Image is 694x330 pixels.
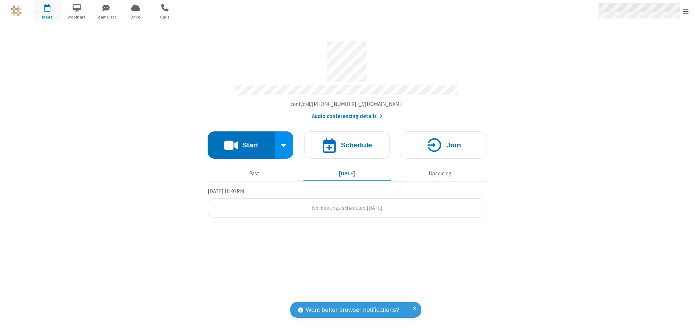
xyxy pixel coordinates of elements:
[242,142,258,148] h4: Start
[306,305,399,315] span: Want better browser notifications?
[211,167,298,180] button: Past
[122,14,149,20] span: Drive
[303,167,391,180] button: [DATE]
[312,204,382,211] span: No meetings scheduled [DATE]
[208,131,275,159] button: Start
[11,5,22,16] img: QA Selenium DO NOT DELETE OR CHANGE
[401,131,486,159] button: Join
[446,142,461,148] h4: Join
[151,14,179,20] span: Calls
[208,187,486,218] section: Today's Meetings
[34,14,61,20] span: Meet
[290,100,404,109] button: Copy my meeting room linkCopy my meeting room link
[304,131,390,159] button: Schedule
[275,131,294,159] div: Start conference options
[93,14,120,20] span: Team Chat
[208,36,486,121] section: Account details
[63,14,90,20] span: Webinars
[312,112,383,121] button: Audio conferencing details
[396,167,484,180] button: Upcoming
[208,188,244,195] span: [DATE] 10:40 PM
[290,101,404,107] span: Copy my meeting room link
[341,142,372,148] h4: Schedule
